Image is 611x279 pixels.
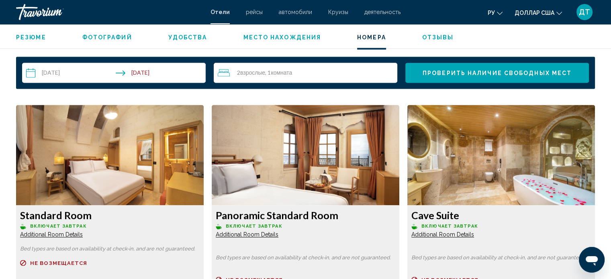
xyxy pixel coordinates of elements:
[237,69,265,76] span: 2
[240,69,265,76] span: Взрослые
[279,9,312,15] a: автомобили
[364,9,401,15] a: деятельность
[20,209,200,221] h3: Standard Room
[405,63,589,83] button: Проверить наличие свободных мест
[488,7,503,18] button: Изменить язык
[422,34,454,41] button: Отзывы
[20,231,83,238] span: Additional Room Details
[30,260,87,265] span: Не возмещается
[246,9,263,15] a: рейсы
[265,69,292,76] span: , 1
[243,34,321,41] button: Место нахождения
[515,7,562,18] button: Изменить валюту
[579,247,605,273] iframe: Кнопка запуска окна обмена сообщениями
[411,231,474,238] span: Additional Room Details
[216,209,395,221] h3: Panoramic Standard Room
[20,246,200,252] p: Bed types are based on availability at check-in, and are not guaranteed.
[16,4,202,20] a: Травориум
[16,34,46,41] button: Резюме
[357,34,386,41] button: Номера
[22,63,206,83] button: Check-in date: Sep 24, 2025 Check-out date: Sep 26, 2025
[210,9,230,15] a: Отели
[82,34,132,41] button: Фотографий
[421,224,478,229] span: Включает завтрак
[16,105,204,205] img: cd3d151f-e89f-4ed5-8755-5fd05e9ba0cb.jpeg
[226,224,282,229] span: Включает завтрак
[168,34,207,41] button: Удобства
[423,70,572,76] span: Проверить наличие свободных мест
[574,4,595,20] button: Меню пользователя
[30,224,87,229] span: Включает завтрак
[216,255,395,260] p: Bed types are based on availability at check-in, and are not guaranteed.
[579,8,590,16] font: ДТ
[488,10,495,16] font: ру
[22,63,589,83] div: Search widget
[515,10,554,16] font: доллар США
[212,105,399,205] img: dd0f6ce7-a802-44df-b010-828d211765f5.jpeg
[214,63,397,83] button: Travelers: 2 adults, 0 children
[216,231,278,238] span: Additional Room Details
[271,69,292,76] span: Комната
[411,255,591,260] p: Bed types are based on availability at check-in, and are not guaranteed.
[411,209,591,221] h3: Cave Suite
[328,9,348,15] a: Круизы
[407,105,595,205] img: e81db98a-90b4-4485-aad9-dc0e12dc4623.jpeg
